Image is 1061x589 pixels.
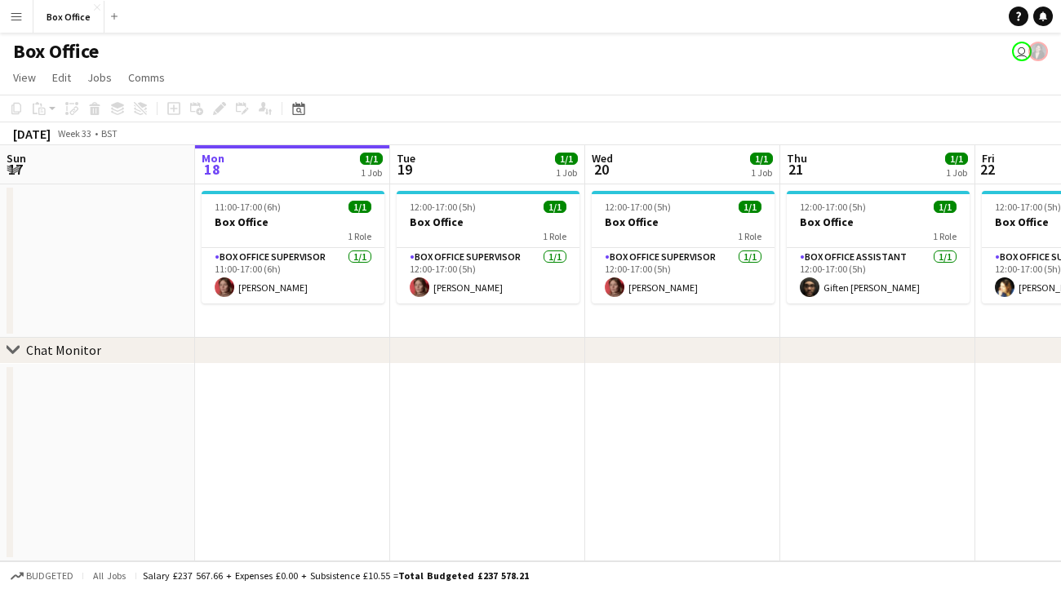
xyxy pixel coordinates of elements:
span: 1 Role [543,230,566,242]
span: 1/1 [348,201,371,213]
span: 1/1 [360,153,383,165]
div: [DATE] [13,126,51,142]
span: Comms [128,70,165,85]
span: 12:00-17:00 (5h) [995,201,1061,213]
span: 1/1 [739,201,761,213]
app-card-role: Box Office Supervisor1/112:00-17:00 (5h)[PERSON_NAME] [397,248,579,303]
span: Jobs [87,70,112,85]
h3: Box Office [202,215,384,229]
span: 22 [979,160,995,179]
span: 1/1 [945,153,968,165]
span: Budgeted [26,570,73,582]
span: 21 [784,160,807,179]
span: 1/1 [544,201,566,213]
div: 1 Job [751,166,772,179]
span: 20 [589,160,613,179]
app-job-card: 12:00-17:00 (5h)1/1Box Office1 RoleBox Office Supervisor1/112:00-17:00 (5h)[PERSON_NAME] [397,191,579,303]
app-user-avatar: Lexi Clare [1028,42,1048,61]
span: 19 [394,160,415,179]
span: 1 Role [738,230,761,242]
span: Thu [787,151,807,166]
h1: Box Office [13,39,99,64]
app-card-role: Box Office Assistant1/112:00-17:00 (5h)Giften [PERSON_NAME] [787,248,970,303]
button: Box Office [33,1,104,33]
span: 1/1 [555,153,578,165]
a: View [7,67,42,88]
div: 1 Job [556,166,577,179]
div: BST [101,127,118,139]
app-job-card: 12:00-17:00 (5h)1/1Box Office1 RoleBox Office Assistant1/112:00-17:00 (5h)Giften [PERSON_NAME] [787,191,970,303]
span: 12:00-17:00 (5h) [800,201,866,213]
span: Mon [202,151,224,166]
app-job-card: 12:00-17:00 (5h)1/1Box Office1 RoleBox Office Supervisor1/112:00-17:00 (5h)[PERSON_NAME] [592,191,775,303]
h3: Box Office [592,215,775,229]
span: 18 [199,160,224,179]
div: 1 Job [361,166,382,179]
app-job-card: 11:00-17:00 (6h)1/1Box Office1 RoleBox Office Supervisor1/111:00-17:00 (6h)[PERSON_NAME] [202,191,384,303]
span: 12:00-17:00 (5h) [605,201,671,213]
div: Chat Monitor [26,342,101,358]
span: 1/1 [750,153,773,165]
span: 1/1 [934,201,957,213]
h3: Box Office [787,215,970,229]
span: 1 Role [933,230,957,242]
span: 12:00-17:00 (5h) [410,201,476,213]
span: Total Budgeted £237 578.21 [398,569,529,582]
span: Tue [397,151,415,166]
span: Week 33 [54,127,95,139]
span: 11:00-17:00 (6h) [215,201,281,213]
span: Edit [52,70,71,85]
button: Budgeted [8,567,76,585]
div: Salary £237 567.66 + Expenses £0.00 + Subsistence £10.55 = [143,569,529,582]
span: 1 Role [348,230,371,242]
span: View [13,70,36,85]
app-user-avatar: Millie Haldane [1012,42,1032,61]
a: Edit [46,67,78,88]
span: Wed [592,151,613,166]
span: Fri [982,151,995,166]
h3: Box Office [397,215,579,229]
a: Comms [122,67,171,88]
a: Jobs [81,67,118,88]
app-card-role: Box Office Supervisor1/112:00-17:00 (5h)[PERSON_NAME] [592,248,775,303]
span: Sun [7,151,26,166]
app-card-role: Box Office Supervisor1/111:00-17:00 (6h)[PERSON_NAME] [202,248,384,303]
div: 1 Job [946,166,967,179]
span: All jobs [90,569,129,582]
span: 17 [4,160,26,179]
